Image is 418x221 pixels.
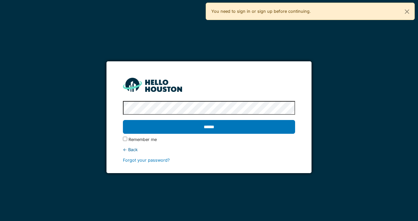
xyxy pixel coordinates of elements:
div: You need to sign in or sign up before continuing. [206,3,415,20]
div: ← Back [123,147,295,153]
button: Close [400,3,414,20]
img: HH_line-BYnF2_Hg.png [123,78,182,92]
label: Remember me [128,136,157,143]
a: Forgot your password? [123,158,170,163]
